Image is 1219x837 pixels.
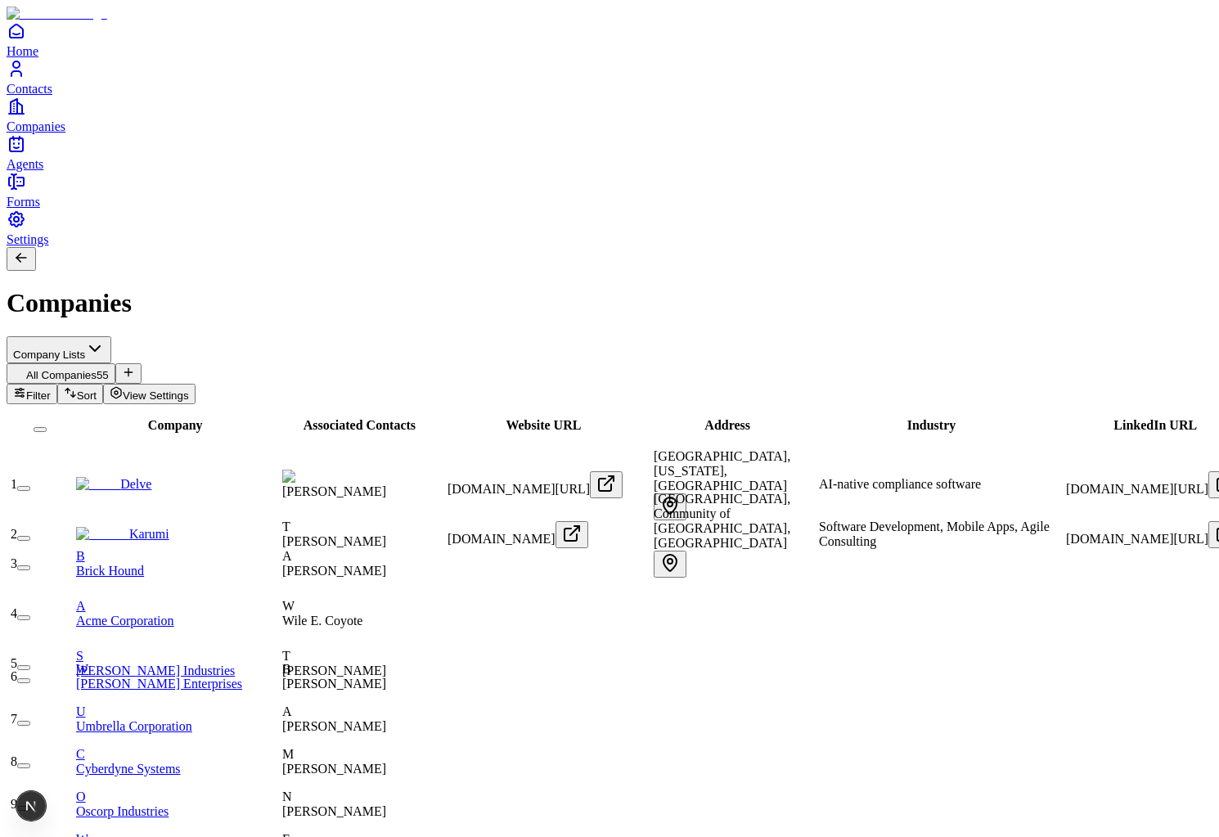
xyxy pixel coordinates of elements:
div: A [76,599,279,614]
th: Address [646,406,808,445]
span: Software Development, Mobile Apps, Agile Consulting [819,520,1050,548]
div: W [76,662,279,677]
span: 4 [11,606,17,620]
span: 8 [11,754,17,768]
span: Associated Contacts [304,418,416,432]
span: AI-native compliance software [819,477,981,491]
div: C [76,747,279,762]
button: Open [556,521,588,548]
button: View Settings [103,384,196,404]
span: View Settings [123,389,189,402]
div: O [76,790,279,804]
span: 55 [97,369,109,381]
div: T[PERSON_NAME] [282,520,444,549]
img: Karun Kaushik [282,470,375,484]
a: Delve [76,477,151,491]
span: 5 [11,656,17,670]
a: BBrick Hound [76,549,279,578]
a: W[PERSON_NAME] Enterprises [76,662,279,691]
span: [PERSON_NAME] [282,804,386,818]
span: [PERSON_NAME] [282,677,386,691]
span: Forms [7,195,40,209]
span: Agents [7,157,43,171]
a: Agents [7,134,1212,171]
th: Industry [810,406,1052,445]
span: [PERSON_NAME] [282,762,386,776]
span: Website URL [506,418,581,432]
span: Settings [7,232,49,246]
span: Company [148,418,203,432]
img: Item Brain Logo [7,7,107,21]
div: M [282,747,444,762]
div: Karun Kaushik[PERSON_NAME] [282,470,444,499]
th: Website URL [443,406,645,445]
a: S[PERSON_NAME] Industries [76,649,279,677]
span: [DOMAIN_NAME][URL] [448,482,590,496]
span: 9 [11,797,17,811]
button: Open [590,471,623,498]
span: [GEOGRAPHIC_DATA], Community of [GEOGRAPHIC_DATA], [GEOGRAPHIC_DATA] [654,492,790,550]
a: UUmbrella Corporation [76,704,279,733]
div: WWile E. Coyote [282,599,444,628]
span: 6 [11,669,17,683]
button: Filter [7,384,57,404]
a: Contacts [7,59,1212,96]
div: T [282,520,444,534]
span: All Companies [26,369,97,381]
span: Filter [26,389,51,402]
h1: Companies [7,288,1212,318]
a: Home [7,21,1212,58]
div: A[PERSON_NAME] [282,549,444,578]
span: [PERSON_NAME] [282,719,386,733]
div: U [76,704,279,719]
span: [GEOGRAPHIC_DATA], [US_STATE], [GEOGRAPHIC_DATA] [654,449,790,493]
div: N [282,790,444,804]
a: AAcme Corporation [76,599,279,628]
span: Industry [907,418,956,432]
span: 2 [11,527,17,541]
a: OOscorp Industries [76,790,279,818]
a: Karumi [76,527,169,541]
div: M[PERSON_NAME] [282,747,444,776]
div: A [282,549,444,564]
a: Companies [7,97,1212,133]
span: Address [704,418,750,432]
span: 1 [11,477,17,491]
button: All Companies55 [7,363,115,384]
button: Sort [57,384,103,404]
img: Karumi [76,527,129,542]
span: [PERSON_NAME] [282,484,386,498]
span: Home [7,44,38,58]
img: Delve [76,477,120,492]
div: B[PERSON_NAME] [282,662,444,691]
span: [PERSON_NAME] [282,564,386,578]
div: A[PERSON_NAME] [282,704,444,734]
span: Contacts [7,82,52,96]
span: [DOMAIN_NAME][URL] [1066,482,1208,496]
a: CCyberdyne Systems [76,747,279,776]
div: A [282,704,444,719]
div: B [76,549,279,564]
a: Forms [7,172,1212,209]
div: T [282,649,444,664]
div: B [282,662,444,677]
span: Sort [77,389,97,402]
th: Associated Contacts [278,406,441,445]
span: Companies [7,119,65,133]
a: Settings [7,209,1212,246]
span: 7 [11,712,17,726]
span: Wile E. Coyote [282,614,362,628]
span: 3 [11,556,17,570]
div: S [76,649,279,664]
div: N[PERSON_NAME] [282,790,444,819]
span: LinkedIn URL [1113,418,1197,432]
div: W [282,599,444,614]
div: T[PERSON_NAME] [282,649,444,678]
